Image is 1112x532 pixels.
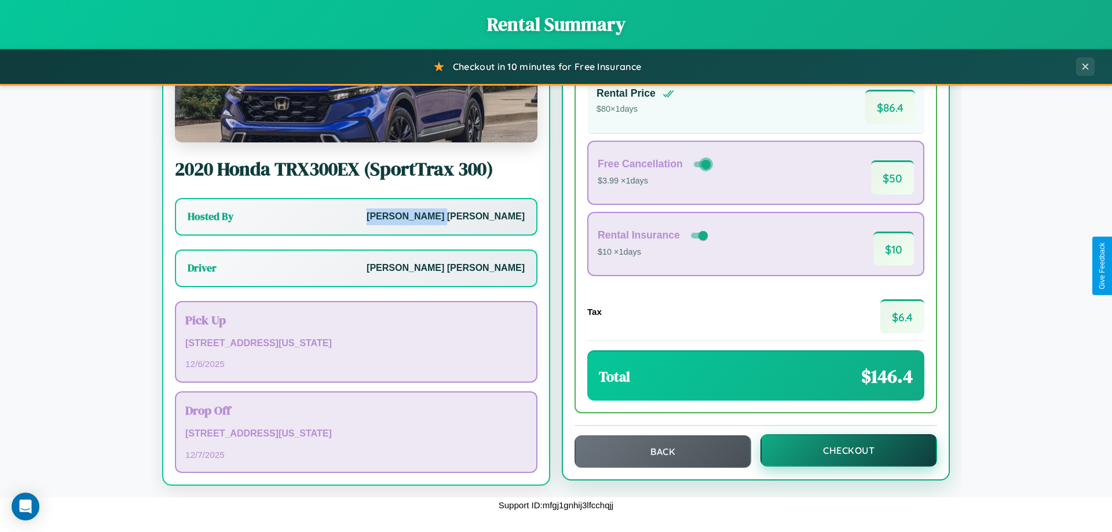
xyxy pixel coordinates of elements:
[598,229,680,241] h4: Rental Insurance
[185,425,527,442] p: [STREET_ADDRESS][US_STATE]
[760,434,937,467] button: Checkout
[587,307,602,317] h4: Tax
[865,90,915,124] span: $ 86.4
[185,402,527,419] h3: Drop Off
[598,158,683,170] h4: Free Cancellation
[453,61,641,72] span: Checkout in 10 minutes for Free Insurance
[861,364,913,389] span: $ 146.4
[12,12,1100,37] h1: Rental Summary
[185,447,527,463] p: 12 / 7 / 2025
[871,160,914,195] span: $ 50
[175,156,537,182] h2: 2020 Honda TRX300EX (SportTrax 300)
[597,102,674,117] p: $ 80 × 1 days
[499,497,613,513] p: Support ID: mfgj1gnhij3lfcchqjj
[185,311,527,328] h3: Pick Up
[12,493,39,520] div: Open Intercom Messenger
[185,356,527,372] p: 12 / 6 / 2025
[575,435,751,468] button: Back
[188,210,233,223] h3: Hosted By
[598,245,710,260] p: $10 × 1 days
[873,232,914,266] span: $ 10
[367,208,525,225] p: [PERSON_NAME] [PERSON_NAME]
[1098,243,1106,289] div: Give Feedback
[185,335,527,352] p: [STREET_ADDRESS][US_STATE]
[367,260,525,277] p: [PERSON_NAME] [PERSON_NAME]
[598,174,713,189] p: $3.99 × 1 days
[188,261,217,275] h3: Driver
[880,299,924,333] span: $ 6.4
[597,87,656,100] h4: Rental Price
[599,367,630,386] h3: Total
